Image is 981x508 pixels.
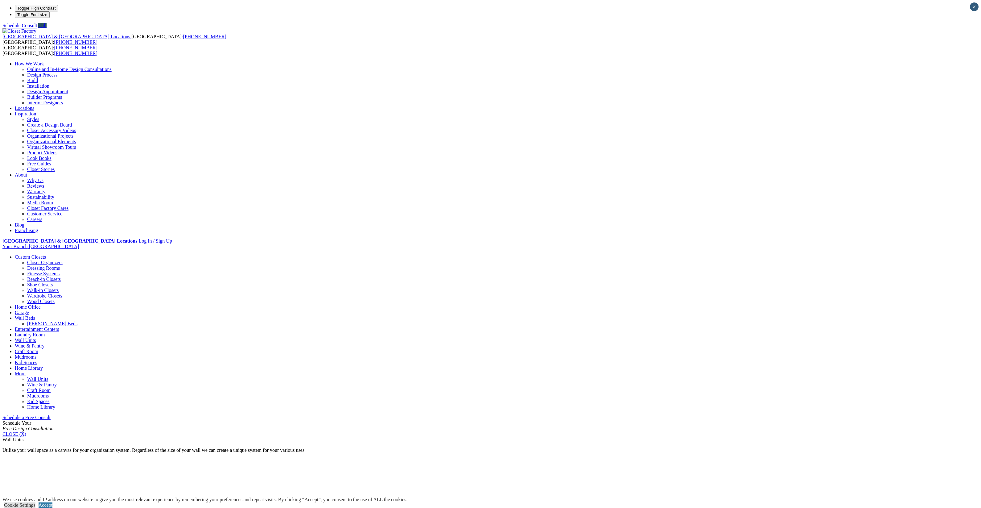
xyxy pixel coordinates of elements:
[27,100,63,105] a: Interior Designers
[15,365,43,371] a: Home Library
[15,228,38,233] a: Franchising
[27,200,53,205] a: Media Room
[27,288,59,293] a: Walk-in Closets
[27,144,76,150] a: Virtual Showroom Tours
[39,502,52,508] a: Accept
[15,172,27,177] a: About
[27,265,60,271] a: Dressing Rooms
[27,133,73,139] a: Organizational Projects
[27,277,61,282] a: Reach-in Closets
[27,194,54,200] a: Sustainability
[27,377,48,382] a: Wall Units
[15,343,44,348] a: Wine & Pantry
[2,23,37,28] a: Schedule Consult
[27,89,68,94] a: Design Appointment
[2,34,130,39] span: [GEOGRAPHIC_DATA] & [GEOGRAPHIC_DATA] Locations
[38,23,47,28] a: Call
[27,321,77,326] a: [PERSON_NAME] Beds
[2,420,54,431] span: Schedule Your
[15,371,26,376] a: More menu text will display only on big screen
[27,178,43,183] a: Why Us
[27,293,62,298] a: Wardrobe Closets
[2,238,137,244] a: [GEOGRAPHIC_DATA] & [GEOGRAPHIC_DATA] Locations
[2,244,79,249] a: Your Branch [GEOGRAPHIC_DATA]
[27,117,39,122] a: Styles
[2,45,97,56] span: [GEOGRAPHIC_DATA]: [GEOGRAPHIC_DATA]:
[15,349,38,354] a: Craft Room
[15,338,36,343] a: Wall Units
[15,327,59,332] a: Entertainment Centers
[15,332,45,337] a: Laundry Room
[15,11,50,18] button: Toggle Font size
[27,72,57,77] a: Design Process
[27,217,42,222] a: Careers
[15,222,24,227] a: Blog
[27,211,62,216] a: Customer Service
[54,51,97,56] a: [PHONE_NUMBER]
[15,61,44,66] a: How We Work
[29,244,79,249] span: [GEOGRAPHIC_DATA]
[27,299,55,304] a: Wood Closets
[27,139,76,144] a: Organizational Elements
[15,111,36,116] a: Inspiration
[27,282,53,287] a: Shoe Closets
[27,83,49,89] a: Installation
[27,150,57,155] a: Product Videos
[2,448,979,453] p: Utilize your wall space as a canvas for your organization system. Regardless of the size of your ...
[2,497,407,502] div: We use cookies and IP address on our website to give you the most relevant experience by remember...
[27,189,45,194] a: Warranty
[15,354,36,360] a: Mudrooms
[4,502,35,508] a: Cookie Settings
[15,310,29,315] a: Garage
[2,415,51,420] a: Schedule a Free Consult (opens a dropdown menu)
[15,315,35,321] a: Wall Beds
[27,399,49,404] a: Kid Spaces
[2,426,54,431] em: Free Design Consultation
[27,260,63,265] a: Closet Organizers
[183,34,226,39] a: [PHONE_NUMBER]
[27,78,38,83] a: Build
[15,106,34,111] a: Locations
[17,6,56,10] span: Toggle High Contrast
[27,94,62,100] a: Builder Programs
[15,304,41,310] a: Home Office
[27,404,55,410] a: Home Library
[2,437,23,442] span: Wall Units
[54,45,97,50] a: [PHONE_NUMBER]
[27,271,60,276] a: Finesse Systems
[27,156,52,161] a: Look Books
[27,161,51,166] a: Free Guides
[27,128,76,133] a: Closet Accessory Videos
[27,393,49,398] a: Mudrooms
[15,254,46,260] a: Custom Closets
[2,28,36,34] img: Closet Factory
[27,183,44,189] a: Reviews
[27,167,55,172] a: Closet Stories
[2,34,131,39] a: [GEOGRAPHIC_DATA] & [GEOGRAPHIC_DATA] Locations
[2,431,26,437] a: CLOSE (X)
[27,206,68,211] a: Closet Factory Cares
[138,238,172,244] a: Log In / Sign Up
[2,244,27,249] span: Your Branch
[27,382,57,387] a: Wine & Pantry
[15,5,58,11] button: Toggle High Contrast
[970,2,979,11] button: Close
[27,122,72,127] a: Create a Design Board
[27,67,112,72] a: Online and In-Home Design Consultations
[17,12,47,17] span: Toggle Font size
[54,40,97,45] a: [PHONE_NUMBER]
[27,388,51,393] a: Craft Room
[2,34,226,45] span: [GEOGRAPHIC_DATA]: [GEOGRAPHIC_DATA]:
[15,360,37,365] a: Kid Spaces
